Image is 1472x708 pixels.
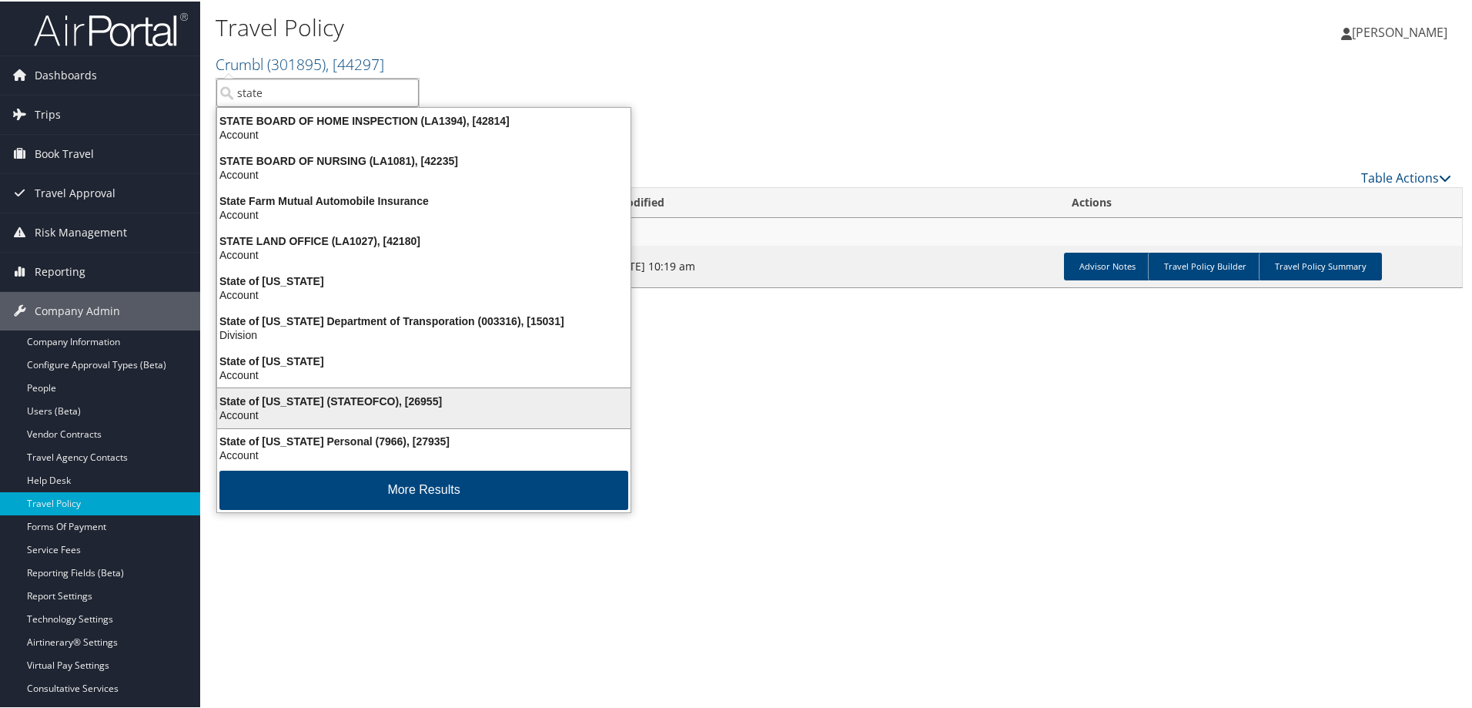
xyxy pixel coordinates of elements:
[208,367,640,381] div: Account
[208,287,640,300] div: Account
[208,247,640,260] div: Account
[208,313,640,327] div: State of [US_STATE] Department of Transporation (003316), [15031]
[208,112,640,126] div: STATE BOARD OF HOME INSPECTION (LA1394), [42814]
[208,353,640,367] div: State of [US_STATE]
[1064,251,1151,279] a: Advisor Notes
[208,273,640,287] div: State of [US_STATE]
[1361,168,1451,185] a: Table Actions
[208,433,640,447] div: State of [US_STATE] Personal (7966), [27935]
[208,447,640,461] div: Account
[35,55,97,93] span: Dashboards
[216,52,384,73] a: Crumbl
[35,133,94,172] span: Book Travel
[208,327,640,341] div: Division
[35,94,61,133] span: Trips
[208,166,640,180] div: Account
[1352,22,1447,39] span: [PERSON_NAME]
[219,469,628,508] button: More Results
[208,206,640,220] div: Account
[1341,8,1463,54] a: [PERSON_NAME]
[208,153,640,166] div: STATE BOARD OF NURSING (LA1081), [42235]
[35,290,120,329] span: Company Admin
[603,186,1058,216] th: Modified: activate to sort column ascending
[1058,186,1462,216] th: Actions
[208,393,640,407] div: State of [US_STATE] (STATEOFCO), [26955]
[1259,251,1382,279] a: Travel Policy Summary
[1148,251,1262,279] a: Travel Policy Builder
[216,10,1047,42] h1: Travel Policy
[208,407,640,421] div: Account
[35,212,127,250] span: Risk Management
[208,193,640,206] div: State Farm Mutual Automobile Insurance
[34,10,188,46] img: airportal-logo.png
[267,52,326,73] span: ( 301895 )
[216,216,1462,244] td: undefined
[35,173,115,211] span: Travel Approval
[35,251,85,290] span: Reporting
[216,77,419,106] input: Search Accounts
[603,244,1058,286] td: [DATE] 10:19 am
[208,126,640,140] div: Account
[326,52,384,73] span: , [ 44297 ]
[208,233,640,247] div: STATE LAND OFFICE (LA1027), [42180]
